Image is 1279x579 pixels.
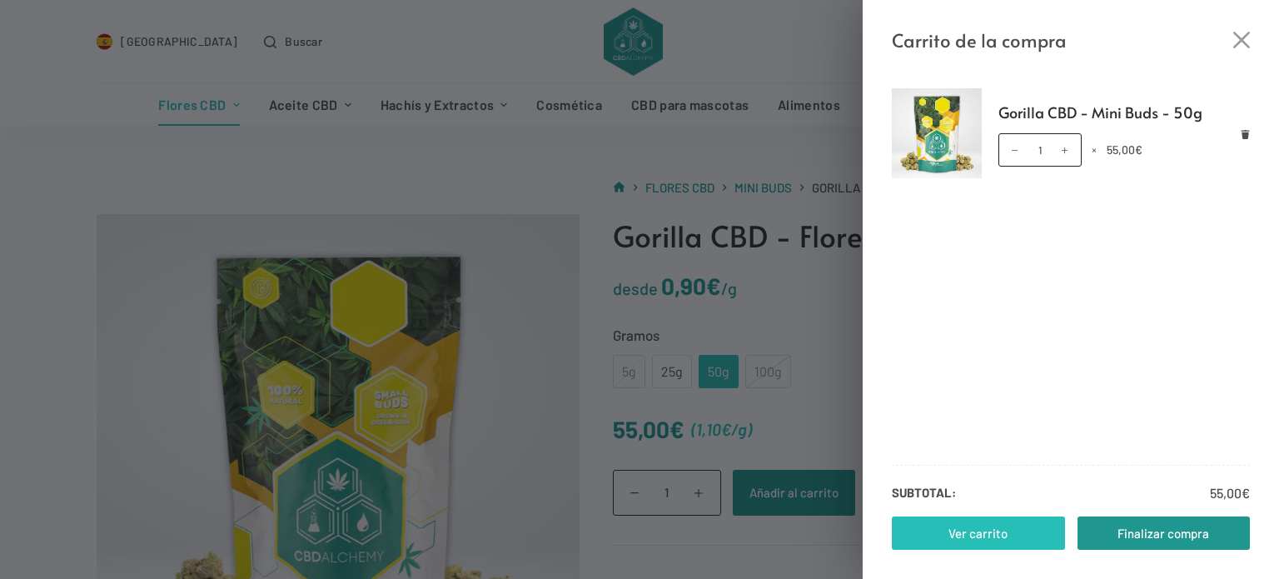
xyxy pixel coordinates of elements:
a: Eliminar Gorilla CBD - Mini Buds - 50g del carrito [1241,129,1250,138]
span: × [1092,142,1097,157]
a: Ver carrito [892,517,1065,550]
input: Cantidad de productos [998,133,1082,167]
bdi: 55,00 [1107,142,1142,157]
span: € [1242,485,1250,501]
a: Finalizar compra [1077,517,1251,550]
button: Cerrar el cajón del carrito [1233,32,1250,48]
a: Gorilla CBD - Mini Buds - 50g [998,100,1251,125]
span: Carrito de la compra [892,25,1067,55]
span: € [1135,142,1142,157]
bdi: 55,00 [1210,485,1250,501]
strong: Subtotal: [892,482,956,504]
